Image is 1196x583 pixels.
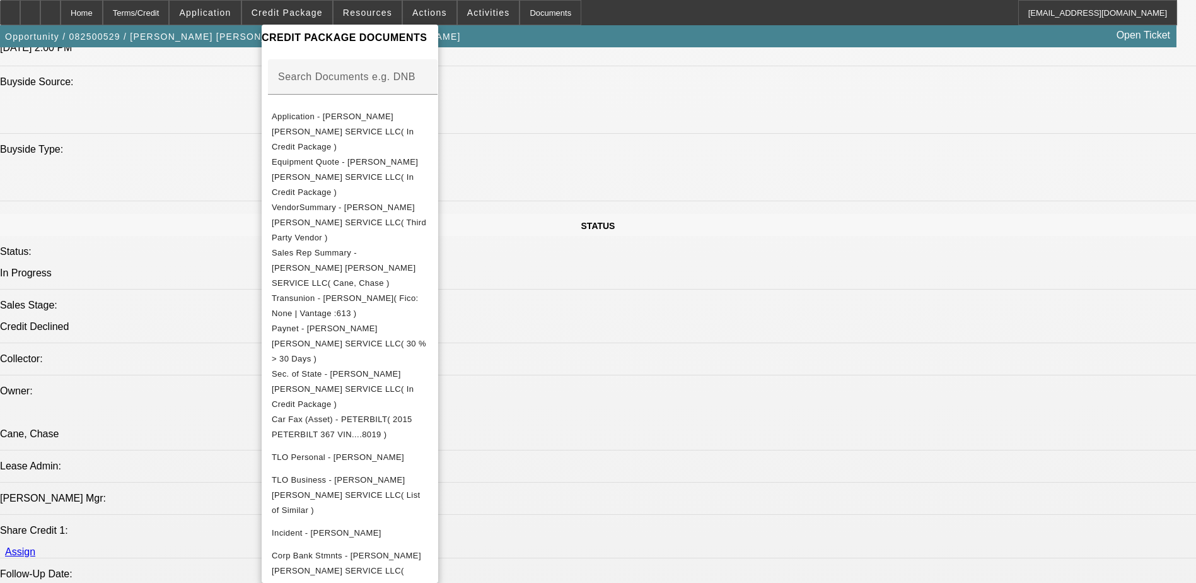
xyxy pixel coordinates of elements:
[272,157,418,197] span: Equipment Quote - [PERSON_NAME] [PERSON_NAME] SERVICE LLC( In Credit Package )
[262,155,438,200] button: Equipment Quote - EVANS CRANE SERVICE LLC( In Credit Package )
[262,30,438,45] h4: CREDIT PACKAGE DOCUMENTS
[262,291,438,321] button: Transunion - Evans, Richard( Fico: None | Vantage :613 )
[272,112,414,151] span: Application - [PERSON_NAME] [PERSON_NAME] SERVICE LLC( In Credit Package )
[272,415,412,439] span: Car Fax (Asset) - PETERBILT( 2015 PETERBILT 367 VIN....8019 )
[262,200,438,245] button: VendorSummary - EVANS CRANE SERVICE LLC( Third Party Vendor )
[272,203,426,242] span: VendorSummary - [PERSON_NAME] [PERSON_NAME] SERVICE LLC( Third Party Vendor )
[262,109,438,155] button: Application - EVANS CRANE SERVICE LLC( In Credit Package )
[262,367,438,412] button: Sec. of State - EVANS CRANE SERVICE LLC( In Credit Package )
[278,71,415,82] mat-label: Search Documents e.g. DNB
[262,321,438,367] button: Paynet - EVANS CRANE SERVICE LLC( 30 % > 30 Days )
[262,245,438,291] button: Sales Rep Summary - EVANS CRANE SERVICE LLC( Cane, Chase )
[262,473,438,518] button: TLO Business - EVANS CRANE SERVICE LLC( List of Similar )
[272,293,419,318] span: Transunion - [PERSON_NAME]( Fico: None | Vantage :613 )
[272,452,404,462] span: TLO Personal - [PERSON_NAME]
[262,442,438,473] button: TLO Personal - Evans, Richard
[262,518,438,548] button: Incident - Evans, Richard
[262,412,438,442] button: Car Fax (Asset) - PETERBILT( 2015 PETERBILT 367 VIN....8019 )
[272,248,415,288] span: Sales Rep Summary - [PERSON_NAME] [PERSON_NAME] SERVICE LLC( Cane, Chase )
[272,528,381,538] span: Incident - [PERSON_NAME]
[272,324,426,363] span: Paynet - [PERSON_NAME] [PERSON_NAME] SERVICE LLC( 30 % > 30 Days )
[272,475,421,515] span: TLO Business - [PERSON_NAME] [PERSON_NAME] SERVICE LLC( List of Similar )
[272,369,414,409] span: Sec. of State - [PERSON_NAME] [PERSON_NAME] SERVICE LLC( In Credit Package )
